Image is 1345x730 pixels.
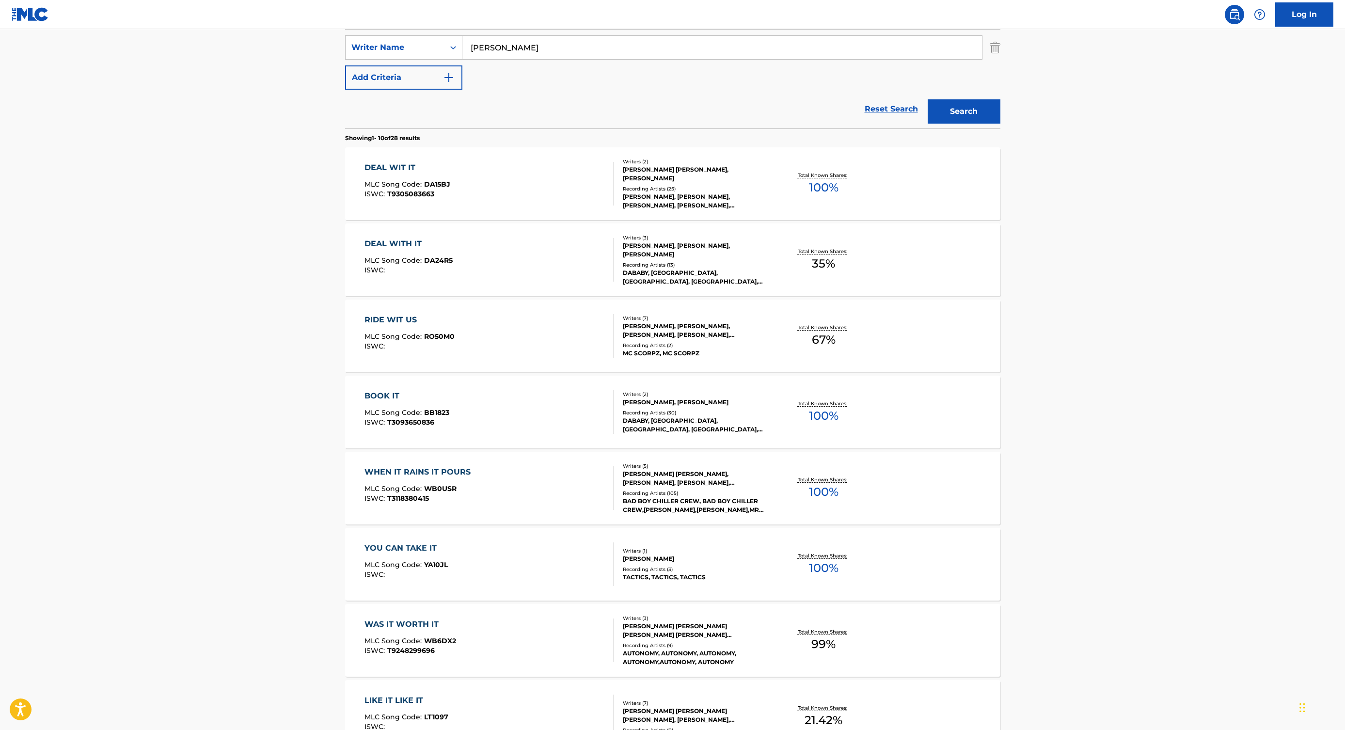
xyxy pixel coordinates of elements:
div: TACTICS, TACTICS, TACTICS [623,573,769,582]
div: DABABY, [GEOGRAPHIC_DATA], [GEOGRAPHIC_DATA], [GEOGRAPHIC_DATA], [GEOGRAPHIC_DATA] [623,269,769,286]
img: MLC Logo [12,7,49,21]
form: Search Form [345,5,1000,128]
span: ISWC : [364,570,387,579]
div: Recording Artists ( 9 ) [623,642,769,649]
span: MLC Song Code : [364,636,424,645]
p: Showing 1 - 10 of 28 results [345,134,420,143]
span: T9248299696 [387,646,435,655]
span: 100 % [809,179,839,196]
div: [PERSON_NAME] [623,555,769,563]
span: T3093650836 [387,418,434,427]
div: Writers ( 7 ) [623,699,769,707]
span: YA10JL [424,560,448,569]
div: LIKE IT LIKE IT [364,695,448,706]
span: 100 % [809,559,839,577]
span: 67 % [812,331,836,349]
div: [PERSON_NAME], [PERSON_NAME], [PERSON_NAME], [PERSON_NAME], [PERSON_NAME], [PERSON_NAME], [PERSON... [623,192,769,210]
span: RO50M0 [424,332,455,341]
div: Writers ( 1 ) [623,547,769,555]
button: Add Criteria [345,65,462,90]
a: WAS IT WORTH ITMLC Song Code:WB6DX2ISWC:T9248299696Writers (3)[PERSON_NAME] [PERSON_NAME] [PERSON... [345,604,1000,677]
div: WAS IT WORTH IT [364,619,456,630]
div: WHEN IT RAINS IT POURS [364,466,475,478]
p: Total Known Shares: [798,704,850,712]
span: DA15BJ [424,180,450,189]
div: Writers ( 3 ) [623,615,769,622]
a: DEAL WITH ITMLC Song Code:DA24R5ISWC:Writers (3)[PERSON_NAME], [PERSON_NAME], [PERSON_NAME]Record... [345,223,1000,296]
span: DA24R5 [424,256,453,265]
div: Writers ( 7 ) [623,315,769,322]
div: Writers ( 2 ) [623,391,769,398]
span: 21.42 % [805,712,842,729]
div: Recording Artists ( 30 ) [623,409,769,416]
span: MLC Song Code : [364,332,424,341]
div: Help [1250,5,1269,24]
img: 9d2ae6d4665cec9f34b9.svg [443,72,455,83]
span: T3118380415 [387,494,429,503]
img: help [1254,9,1266,20]
iframe: Chat Widget [1297,683,1345,730]
div: [PERSON_NAME] [PERSON_NAME] [PERSON_NAME] [PERSON_NAME] [PERSON_NAME] [623,622,769,639]
div: Recording Artists ( 3 ) [623,566,769,573]
div: YOU CAN TAKE IT [364,542,448,554]
a: Public Search [1225,5,1244,24]
span: LT1097 [424,713,448,721]
span: ISWC : [364,646,387,655]
span: 99 % [811,635,836,653]
a: DEAL WIT ITMLC Song Code:DA15BJISWC:T9305083663Writers (2)[PERSON_NAME] [PERSON_NAME], [PERSON_NA... [345,147,1000,220]
span: MLC Song Code : [364,484,424,493]
div: Writers ( 2 ) [623,158,769,165]
a: YOU CAN TAKE ITMLC Song Code:YA10JLISWC:Writers (1)[PERSON_NAME]Recording Artists (3)TACTICS, TAC... [345,528,1000,601]
span: WB6DX2 [424,636,456,645]
div: BAD BOY CHILLER CREW, BAD BOY CHILLER CREW,[PERSON_NAME],[PERSON_NAME],MR TRAUMATIK,SHAPES, BAD B... [623,497,769,514]
div: [PERSON_NAME] [PERSON_NAME] [PERSON_NAME], [PERSON_NAME], [PERSON_NAME] DOS [PERSON_NAME], [PERSO... [623,707,769,724]
img: Delete Criterion [990,35,1000,60]
p: Total Known Shares: [798,552,850,559]
span: ISWC : [364,418,387,427]
div: Recording Artists ( 105 ) [623,490,769,497]
span: MLC Song Code : [364,256,424,265]
div: Writers ( 5 ) [623,462,769,470]
p: Total Known Shares: [798,400,850,407]
img: search [1229,9,1240,20]
div: Writer Name [351,42,439,53]
div: BOOK IT [364,390,449,402]
span: WB0USR [424,484,457,493]
p: Total Known Shares: [798,172,850,179]
span: MLC Song Code : [364,560,424,569]
span: MLC Song Code : [364,713,424,721]
p: Total Known Shares: [798,476,850,483]
div: Recording Artists ( 2 ) [623,342,769,349]
div: AUTONOMY, AUTONOMY, AUTONOMY, AUTONOMY,AUTONOMY, AUTONOMY [623,649,769,667]
span: T9305083663 [387,190,434,198]
span: ISWC : [364,342,387,350]
a: Reset Search [860,98,923,120]
div: [PERSON_NAME], [PERSON_NAME], [PERSON_NAME] [623,241,769,259]
span: 100 % [809,483,839,501]
div: MC SCORPZ, MC SCORPZ [623,349,769,358]
span: MLC Song Code : [364,408,424,417]
p: Total Known Shares: [798,324,850,331]
a: BOOK ITMLC Song Code:BB1823ISWC:T3093650836Writers (2)[PERSON_NAME], [PERSON_NAME]Recording Artis... [345,376,1000,448]
span: MLC Song Code : [364,180,424,189]
div: RIDE WIT US [364,314,455,326]
div: [PERSON_NAME], [PERSON_NAME] [623,398,769,407]
div: [PERSON_NAME] [PERSON_NAME], [PERSON_NAME], [PERSON_NAME], [PERSON_NAME] [PERSON_NAME], [PERSON_N... [623,470,769,487]
div: Writers ( 3 ) [623,234,769,241]
span: ISWC : [364,266,387,274]
div: DEAL WIT IT [364,162,450,174]
span: 100 % [809,407,839,425]
div: DEAL WITH IT [364,238,453,250]
span: ISWC : [364,190,387,198]
span: ISWC : [364,494,387,503]
div: DABABY, [GEOGRAPHIC_DATA], [GEOGRAPHIC_DATA], [GEOGRAPHIC_DATA], [GEOGRAPHIC_DATA] [623,416,769,434]
button: Search [928,99,1000,124]
a: WHEN IT RAINS IT POURSMLC Song Code:WB0USRISWC:T3118380415Writers (5)[PERSON_NAME] [PERSON_NAME],... [345,452,1000,524]
div: Recording Artists ( 25 ) [623,185,769,192]
span: BB1823 [424,408,449,417]
div: Recording Artists ( 13 ) [623,261,769,269]
div: [PERSON_NAME] [PERSON_NAME], [PERSON_NAME] [623,165,769,183]
div: Drag [1299,693,1305,722]
div: [PERSON_NAME], [PERSON_NAME], [PERSON_NAME], [PERSON_NAME], [PERSON_NAME] [PERSON_NAME], [PERSON_... [623,322,769,339]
